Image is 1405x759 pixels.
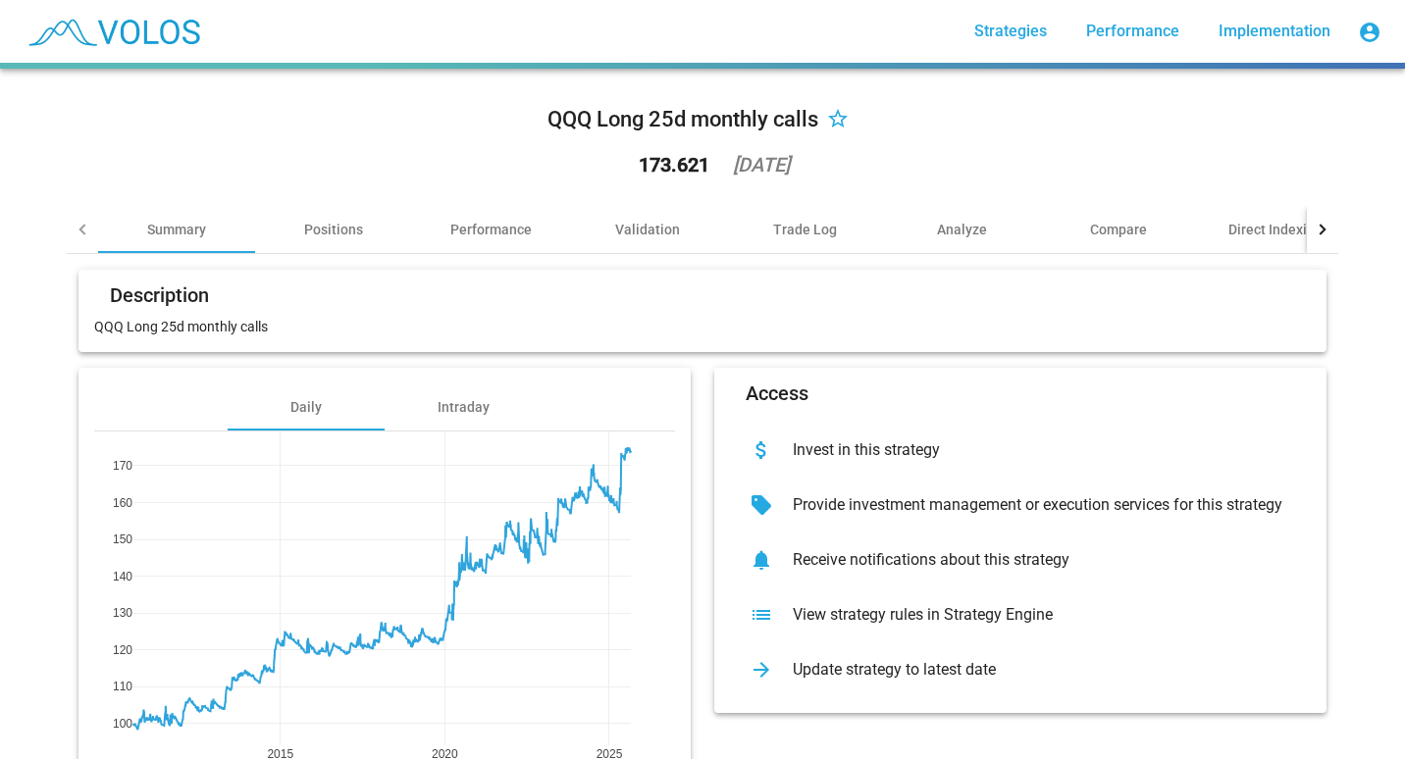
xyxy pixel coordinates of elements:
button: Receive notifications about this strategy [730,532,1311,587]
mat-icon: notifications [746,544,777,576]
div: Daily [290,397,322,417]
div: Receive notifications about this strategy [777,550,1295,570]
button: Update strategy to latest date [730,642,1311,697]
div: Intraday [438,397,490,417]
div: QQQ Long 25d monthly calls [547,104,818,135]
span: Performance [1086,22,1179,40]
mat-icon: star_border [826,109,850,132]
mat-icon: arrow_forward [746,654,777,685]
div: Summary [147,220,206,239]
span: Strategies [974,22,1047,40]
div: View strategy rules in Strategy Engine [777,605,1295,625]
a: Performance [1070,14,1195,49]
mat-icon: list [746,599,777,631]
div: Provide investment management or execution services for this strategy [777,495,1295,515]
div: 173.621 [639,155,709,175]
a: Strategies [959,14,1063,49]
button: Provide investment management or execution services for this strategy [730,478,1311,532]
div: Validation [615,220,680,239]
div: Analyze [937,220,987,239]
button: Invest in this strategy [730,423,1311,478]
div: Update strategy to latest date [777,660,1295,680]
mat-icon: account_circle [1358,21,1381,44]
img: blue_transparent.png [16,7,210,56]
span: Implementation [1219,22,1330,40]
button: View strategy rules in Strategy Engine [730,587,1311,642]
p: QQQ Long 25d monthly calls [94,317,1311,336]
div: [DATE] [733,155,790,175]
div: Direct Indexing [1228,220,1323,239]
div: Compare [1090,220,1147,239]
a: Implementation [1203,14,1346,49]
mat-card-title: Description [110,285,209,305]
div: Performance [450,220,532,239]
div: Invest in this strategy [777,440,1295,460]
mat-card-title: Access [746,383,808,403]
div: Trade Log [773,220,837,239]
div: Positions [304,220,363,239]
mat-icon: sell [746,489,777,521]
mat-icon: attach_money [746,434,777,466]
